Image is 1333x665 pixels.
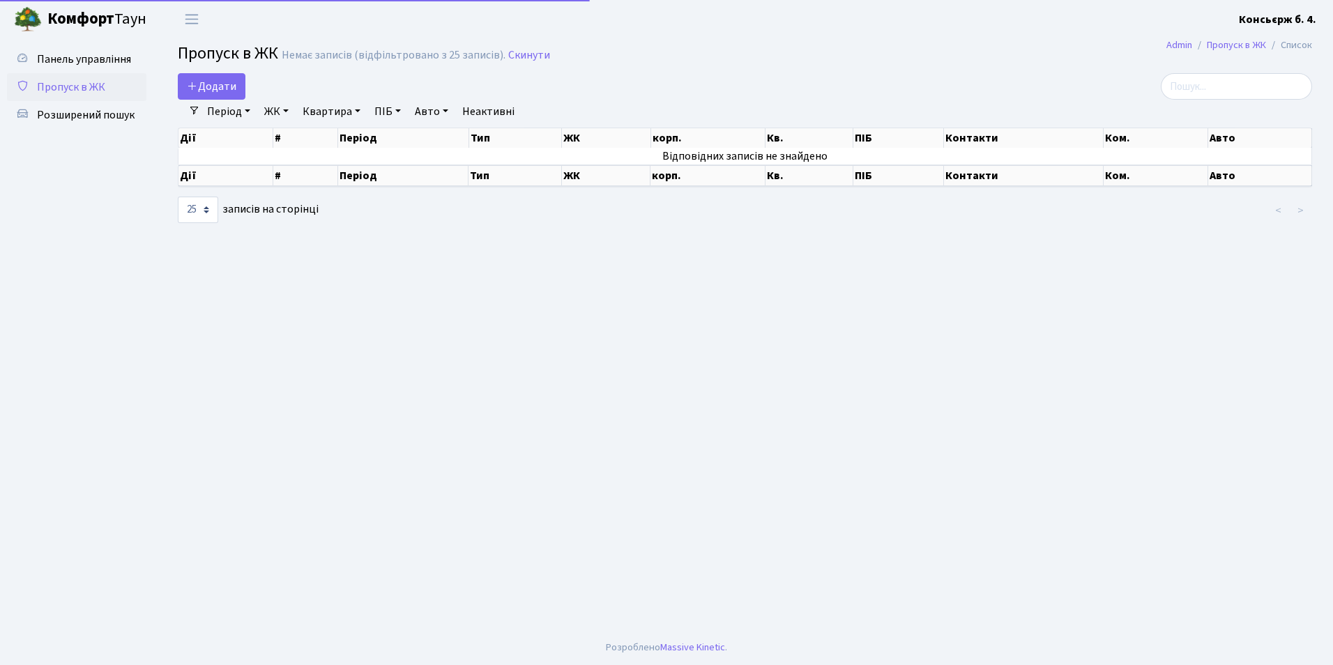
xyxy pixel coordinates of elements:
span: Додати [187,79,236,94]
a: Неактивні [457,100,520,123]
b: Комфорт [47,8,114,30]
span: Панель управління [37,52,131,67]
a: ЖК [259,100,294,123]
th: # [273,128,338,148]
a: Massive Kinetic [660,640,725,655]
th: Період [338,165,469,186]
a: Квартира [297,100,366,123]
div: Розроблено . [606,640,727,655]
th: # [273,165,338,186]
nav: breadcrumb [1145,31,1333,60]
input: Пошук... [1161,73,1312,100]
select: записів на сторінці [178,197,218,223]
a: Авто [409,100,454,123]
th: ЖК [562,128,650,148]
th: корп. [651,128,765,148]
a: Консьєрж б. 4. [1239,11,1316,28]
label: записів на сторінці [178,197,319,223]
th: корп. [650,165,765,186]
span: Таун [47,8,146,31]
a: Admin [1166,38,1192,52]
a: Додати [178,73,245,100]
a: ПІБ [369,100,406,123]
th: Кв. [765,128,853,148]
button: Переключити навігацію [174,8,209,31]
th: Авто [1208,165,1312,186]
th: Авто [1208,128,1312,148]
th: ЖК [562,165,650,186]
th: ПІБ [853,128,944,148]
a: Пропуск в ЖК [7,73,146,101]
th: Тип [469,165,562,186]
img: logo.png [14,6,42,33]
a: Розширений пошук [7,101,146,129]
th: Контакти [944,128,1104,148]
th: Контакти [944,165,1104,186]
div: Немає записів (відфільтровано з 25 записів). [282,49,505,62]
li: Список [1266,38,1312,53]
th: Ком. [1104,165,1208,186]
th: Тип [469,128,563,148]
th: Ком. [1104,128,1208,148]
th: ПІБ [853,165,944,186]
a: Період [201,100,256,123]
a: Пропуск в ЖК [1207,38,1266,52]
span: Пропуск в ЖК [37,79,105,95]
th: Дії [178,128,273,148]
span: Розширений пошук [37,107,135,123]
b: Консьєрж б. 4. [1239,12,1316,27]
th: Період [338,128,469,148]
th: Кв. [765,165,853,186]
td: Відповідних записів не знайдено [178,148,1312,165]
span: Пропуск в ЖК [178,41,278,66]
a: Скинути [508,49,550,62]
th: Дії [178,165,273,186]
a: Панель управління [7,45,146,73]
